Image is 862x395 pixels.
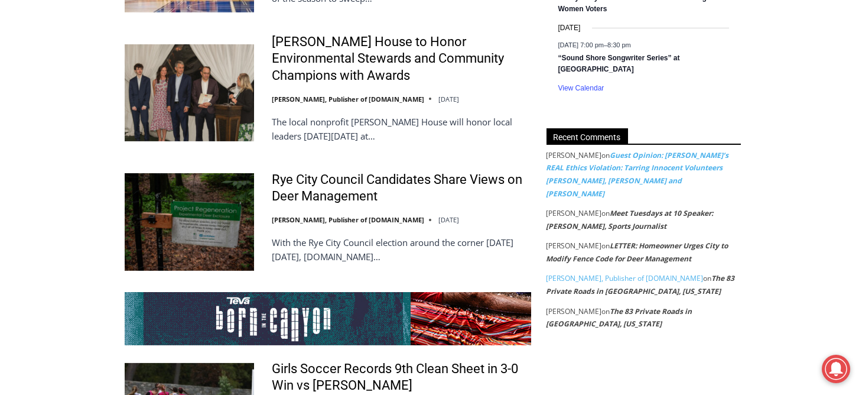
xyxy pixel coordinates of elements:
[438,215,459,224] time: [DATE]
[284,115,573,147] a: Intern @ [DOMAIN_NAME]
[272,215,424,224] a: [PERSON_NAME], Publisher of [DOMAIN_NAME]
[558,54,680,75] a: “Sound Shore Songwriter Series” at [GEOGRAPHIC_DATA]
[547,208,602,218] span: [PERSON_NAME]
[272,361,531,394] a: Girls Soccer Records 9th Clean Sheet in 3-0 Win vs [PERSON_NAME]
[547,273,735,296] a: The 83 Private Roads in [GEOGRAPHIC_DATA], [US_STATE]
[547,207,741,232] footer: on
[547,306,692,329] a: The 83 Private Roads in [GEOGRAPHIC_DATA], [US_STATE]
[125,173,254,270] img: Rye City Council Candidates Share Views on Deer Management
[558,22,581,34] time: [DATE]
[547,150,729,199] a: Guest Opinion: [PERSON_NAME]’s REAL Ethics Violation: Tarring Innocent Volunteers [PERSON_NAME], ...
[547,272,741,297] footer: on
[272,235,531,264] p: With the Rye City Council election around the corner [DATE][DATE], [DOMAIN_NAME]…
[547,128,628,144] span: Recent Comments
[558,84,604,93] a: View Calendar
[438,95,459,103] time: [DATE]
[125,44,254,141] img: Wainwright House to Honor Environmental Stewards and Community Champions with Awards
[272,115,531,143] p: The local nonprofit [PERSON_NAME] House will honor local leaders [DATE][DATE] at…
[558,42,631,49] time: –
[309,118,548,144] span: Intern @ [DOMAIN_NAME]
[298,1,558,115] div: "I learned about the history of a place I’d honestly never considered even as a resident of [GEOG...
[272,95,424,103] a: [PERSON_NAME], Publisher of [DOMAIN_NAME]
[547,208,714,231] a: Meet Tuesdays at 10 Speaker: [PERSON_NAME], Sports Journalist
[272,171,531,205] a: Rye City Council Candidates Share Views on Deer Management
[607,42,631,49] span: 8:30 pm
[547,239,741,265] footer: on
[272,34,531,85] a: [PERSON_NAME] House to Honor Environmental Stewards and Community Champions with Awards
[547,241,602,251] span: [PERSON_NAME]
[547,149,741,200] footer: on
[547,306,602,316] span: [PERSON_NAME]
[547,273,704,283] a: [PERSON_NAME], Publisher of [DOMAIN_NAME]
[558,42,604,49] span: [DATE] 7:00 pm
[547,305,741,331] footer: on
[547,150,602,160] span: [PERSON_NAME]
[547,241,728,264] a: LETTER: Homeowner Urges City to Modify Fence Code for Deer Management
